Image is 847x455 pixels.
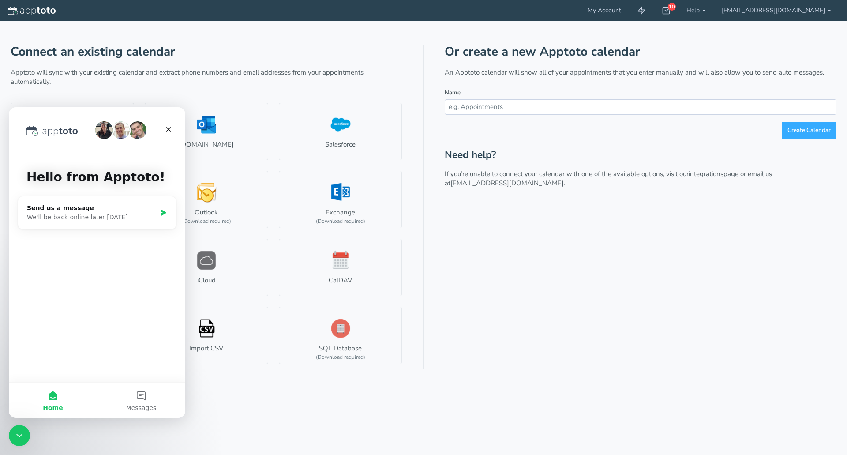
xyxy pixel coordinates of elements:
[9,107,185,418] iframe: Intercom live chat
[145,171,268,228] a: Outlook
[117,297,148,304] span: Messages
[316,218,365,225] div: (Download required)
[668,3,676,11] div: 10
[445,89,461,97] label: Name
[279,171,402,228] a: Exchange
[11,68,402,87] p: Apptoto will sync with your existing calendar and extract phone numbers and email addresses from ...
[445,169,836,188] p: If you’re unable to connect your calendar with one of the available options, visit our page or em...
[145,307,268,364] a: Import CSV
[445,99,836,115] input: e.g. Appointments
[88,275,176,311] button: Messages
[782,122,836,139] button: Create Calendar
[8,7,56,15] img: logo-apptoto--white.svg
[450,179,565,188] a: [EMAIL_ADDRESS][DOMAIN_NAME].
[445,45,836,59] h1: Or create a new Apptoto calendar
[445,68,836,77] p: An Apptoto calendar will show all of your appointments that you enter manually and will also allo...
[34,297,54,304] span: Home
[316,353,365,361] div: (Download required)
[145,239,268,296] a: iCloud
[279,307,402,364] a: SQL Database
[9,425,30,446] iframe: Intercom live chat
[145,103,268,160] a: [DOMAIN_NAME]
[11,103,134,160] a: Google
[689,169,723,178] a: integrations
[445,150,836,161] h2: Need help?
[11,45,402,59] h1: Connect an existing calendar
[182,218,231,225] div: (Download required)
[279,103,402,160] a: Salesforce
[279,239,402,296] a: CalDAV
